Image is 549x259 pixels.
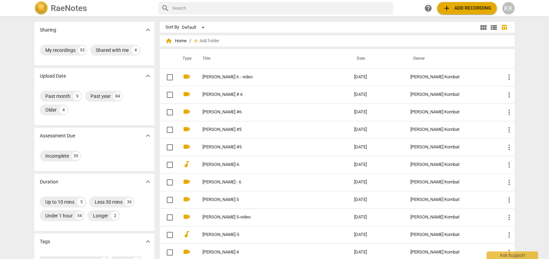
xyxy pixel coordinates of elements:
[202,180,329,185] a: [PERSON_NAME] - 6
[75,212,84,220] div: 54
[349,103,405,121] td: [DATE]
[410,127,494,132] div: [PERSON_NAME] Kombat
[40,72,66,80] p: Upload Date
[410,197,494,202] div: [PERSON_NAME] Kombat
[410,180,494,185] div: [PERSON_NAME] Kombat
[501,24,507,31] span: table_chart
[443,4,491,12] span: Add recording
[405,49,500,68] th: Owner
[349,86,405,103] td: [DATE]
[161,4,170,12] span: search
[72,152,80,160] div: 39
[144,237,152,246] span: expand_more
[505,126,513,134] span: more_vert
[91,93,111,100] div: Past year
[165,37,172,44] span: home
[143,177,153,187] button: Show more
[505,196,513,204] span: more_vert
[349,173,405,191] td: [DATE]
[45,47,75,54] div: My recordings
[144,178,152,186] span: expand_more
[349,49,405,68] th: Date
[422,2,434,14] a: Help
[499,22,509,33] button: Table view
[45,199,74,205] div: Up to 10 mins
[183,143,191,151] span: videocam
[183,90,191,98] span: videocam
[51,3,87,13] h2: RaeNotes
[183,160,191,168] span: audiotrack
[143,71,153,81] button: Show more
[144,26,152,34] span: expand_more
[192,37,199,44] span: add
[183,125,191,133] span: videocam
[505,143,513,151] span: more_vert
[479,23,488,32] span: view_module
[183,195,191,203] span: videocam
[202,145,329,150] a: [PERSON_NAME] #5
[182,22,207,33] div: Default
[45,212,73,219] div: Under 1 hour
[59,106,68,114] div: 4
[45,153,69,159] div: Incomplete
[489,22,499,33] button: List view
[349,121,405,138] td: [DATE]
[202,162,329,167] a: [PERSON_NAME]-6
[40,238,50,245] p: Tags
[93,212,108,219] div: Longer
[114,92,122,100] div: 84
[410,75,494,80] div: [PERSON_NAME] Kombat
[183,178,191,186] span: videocam
[96,47,129,54] div: Shared with me
[410,232,494,237] div: [PERSON_NAME] Kombat
[349,226,405,244] td: [DATE]
[165,25,179,30] div: Sort By
[77,198,85,206] div: 5
[349,68,405,86] td: [DATE]
[202,75,329,80] a: [PERSON_NAME] 6 - video
[45,106,57,113] div: Older
[45,93,70,100] div: Past month
[478,22,489,33] button: Tile view
[202,215,329,220] a: [PERSON_NAME] 5-video
[349,156,405,173] td: [DATE]
[410,250,494,255] div: [PERSON_NAME] Kombat
[40,132,75,139] p: Assessment Due
[199,38,219,44] span: Add folder
[443,4,451,12] span: add
[131,46,140,54] div: 4
[202,197,329,202] a: [PERSON_NAME] 5
[144,72,152,80] span: expand_more
[505,178,513,187] span: more_vert
[111,212,119,220] div: 2
[172,3,390,14] input: Search
[202,250,329,255] a: [PERSON_NAME] 4
[183,72,191,81] span: videocam
[490,23,498,32] span: view_list
[410,215,494,220] div: [PERSON_NAME] Kombat
[78,46,86,54] div: 93
[424,4,432,12] span: help
[189,38,191,44] span: /
[505,161,513,169] span: more_vert
[505,248,513,257] span: more_vert
[202,92,329,97] a: [PERSON_NAME] # 6
[73,92,81,100] div: 9
[202,232,329,237] a: [PERSON_NAME]-5
[165,37,187,44] span: Home
[410,92,494,97] div: [PERSON_NAME] Kombat
[143,236,153,247] button: Show more
[505,91,513,99] span: more_vert
[349,138,405,156] td: [DATE]
[144,132,152,140] span: expand_more
[487,251,538,259] div: Ask support
[143,131,153,141] button: Show more
[183,213,191,221] span: videocam
[40,26,56,34] p: Sharing
[202,127,329,132] a: [PERSON_NAME] #5
[502,2,515,14] div: KK
[143,25,153,35] button: Show more
[410,145,494,150] div: [PERSON_NAME] Kombat
[194,49,349,68] th: Title
[437,2,497,14] button: Upload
